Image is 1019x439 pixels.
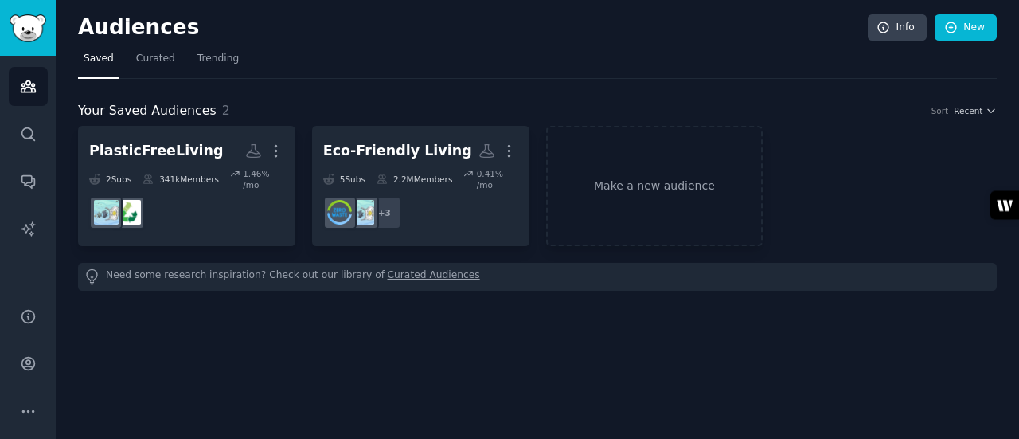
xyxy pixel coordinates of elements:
div: 2.2M Members [377,168,452,190]
div: + 3 [368,196,401,229]
a: Trending [192,46,244,79]
div: Need some research inspiration? Check out our library of [78,263,997,291]
span: Recent [954,105,982,116]
a: Curated Audiences [388,268,480,285]
span: Saved [84,52,114,66]
a: Make a new audience [546,126,763,246]
div: PlasticFreeLiving [89,141,224,161]
a: Eco-Friendly Living5Subs2.2MMembers0.41% /mo+3PlasticFreeLivingZeroWaste [312,126,529,246]
a: Info [868,14,927,41]
span: Curated [136,52,175,66]
a: New [935,14,997,41]
div: Eco-Friendly Living [323,141,472,161]
div: 341k Members [143,168,219,190]
img: GummySearch logo [10,14,46,42]
div: 0.41 % /mo [477,168,518,190]
a: Saved [78,46,119,79]
div: Sort [931,105,949,116]
img: PlasticFreeLiving [94,200,119,225]
span: Trending [197,52,239,66]
img: PlasticFreeLiving [349,200,374,225]
button: Recent [954,105,997,116]
img: upcycling [116,200,141,225]
img: ZeroWaste [327,200,352,225]
div: 1.46 % /mo [243,168,284,190]
span: Your Saved Audiences [78,101,217,121]
div: 5 Sub s [323,168,365,190]
h2: Audiences [78,15,868,41]
span: 2 [222,103,230,118]
a: PlasticFreeLiving2Subs341kMembers1.46% /moupcyclingPlasticFreeLiving [78,126,295,246]
div: 2 Sub s [89,168,131,190]
a: Curated [131,46,181,79]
